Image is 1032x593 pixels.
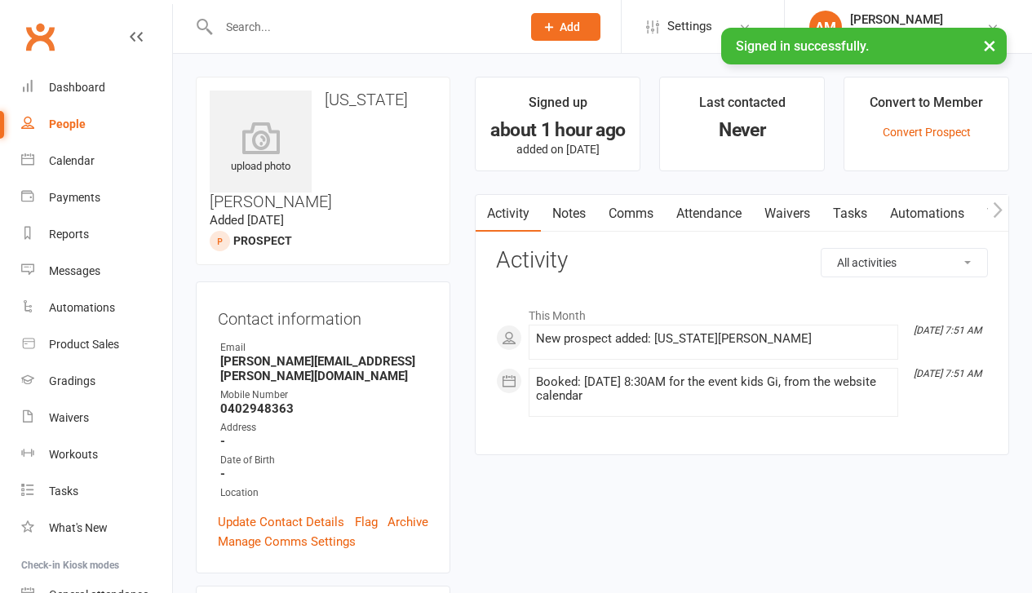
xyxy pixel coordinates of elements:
div: Tasks [49,485,78,498]
a: Automations [879,195,976,232]
div: Mobile Number [220,387,428,403]
strong: - [220,467,428,481]
div: Last contacted [699,92,786,122]
div: Signed up [529,92,587,122]
snap: prospect [233,234,292,247]
div: Workouts [49,448,98,461]
button: × [975,28,1004,63]
h3: Activity [496,248,988,273]
div: Never [675,122,809,139]
strong: 0402948363 [220,401,428,416]
a: Waivers [21,400,172,436]
input: Search... [214,15,510,38]
div: Date of Birth [220,453,428,468]
div: AM [809,11,842,43]
strong: - [220,434,428,449]
a: Automations [21,290,172,326]
div: What's New [49,521,108,534]
a: Product Sales [21,326,172,363]
a: What's New [21,510,172,547]
div: Atos [GEOGRAPHIC_DATA] [850,27,986,42]
div: Dashboard [49,81,105,94]
div: New prospect added: [US_STATE][PERSON_NAME] [536,332,891,346]
div: Waivers [49,411,89,424]
div: upload photo [210,122,312,175]
a: Workouts [21,436,172,473]
a: Convert Prospect [883,126,971,139]
a: Tasks [822,195,879,232]
div: Messages [49,264,100,277]
a: Flag [355,512,378,532]
div: about 1 hour ago [490,122,625,139]
a: Tasks [21,473,172,510]
a: Manage Comms Settings [218,532,356,551]
div: Gradings [49,374,95,387]
div: People [49,117,86,131]
i: [DATE] 7:51 AM [914,368,981,379]
a: Calendar [21,143,172,179]
div: Address [220,420,428,436]
a: Waivers [753,195,822,232]
div: Convert to Member [870,92,983,122]
a: People [21,106,172,143]
a: Dashboard [21,69,172,106]
div: Calendar [49,154,95,167]
a: Payments [21,179,172,216]
a: Clubworx [20,16,60,57]
li: This Month [496,299,988,325]
a: Reports [21,216,172,253]
span: Settings [667,8,712,45]
time: Added [DATE] [210,213,284,228]
a: Comms [597,195,665,232]
div: [PERSON_NAME] [850,12,986,27]
a: Archive [388,512,428,532]
button: Add [531,13,600,41]
div: Payments [49,191,100,204]
i: [DATE] 7:51 AM [914,325,981,336]
div: Location [220,485,428,501]
div: Booked: [DATE] 8:30AM for the event kids Gi, from the website calendar [536,375,891,403]
strong: [PERSON_NAME][EMAIL_ADDRESS][PERSON_NAME][DOMAIN_NAME] [220,354,428,383]
h3: Contact information [218,303,428,328]
a: Gradings [21,363,172,400]
a: Activity [476,195,541,232]
span: Signed in successfully. [736,38,869,54]
div: Reports [49,228,89,241]
a: Attendance [665,195,753,232]
a: Notes [541,195,597,232]
div: Product Sales [49,338,119,351]
div: Email [220,340,428,356]
h3: [US_STATE][PERSON_NAME] [210,91,436,210]
span: Add [560,20,580,33]
div: Automations [49,301,115,314]
a: Messages [21,253,172,290]
a: Update Contact Details [218,512,344,532]
p: added on [DATE] [490,143,625,156]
